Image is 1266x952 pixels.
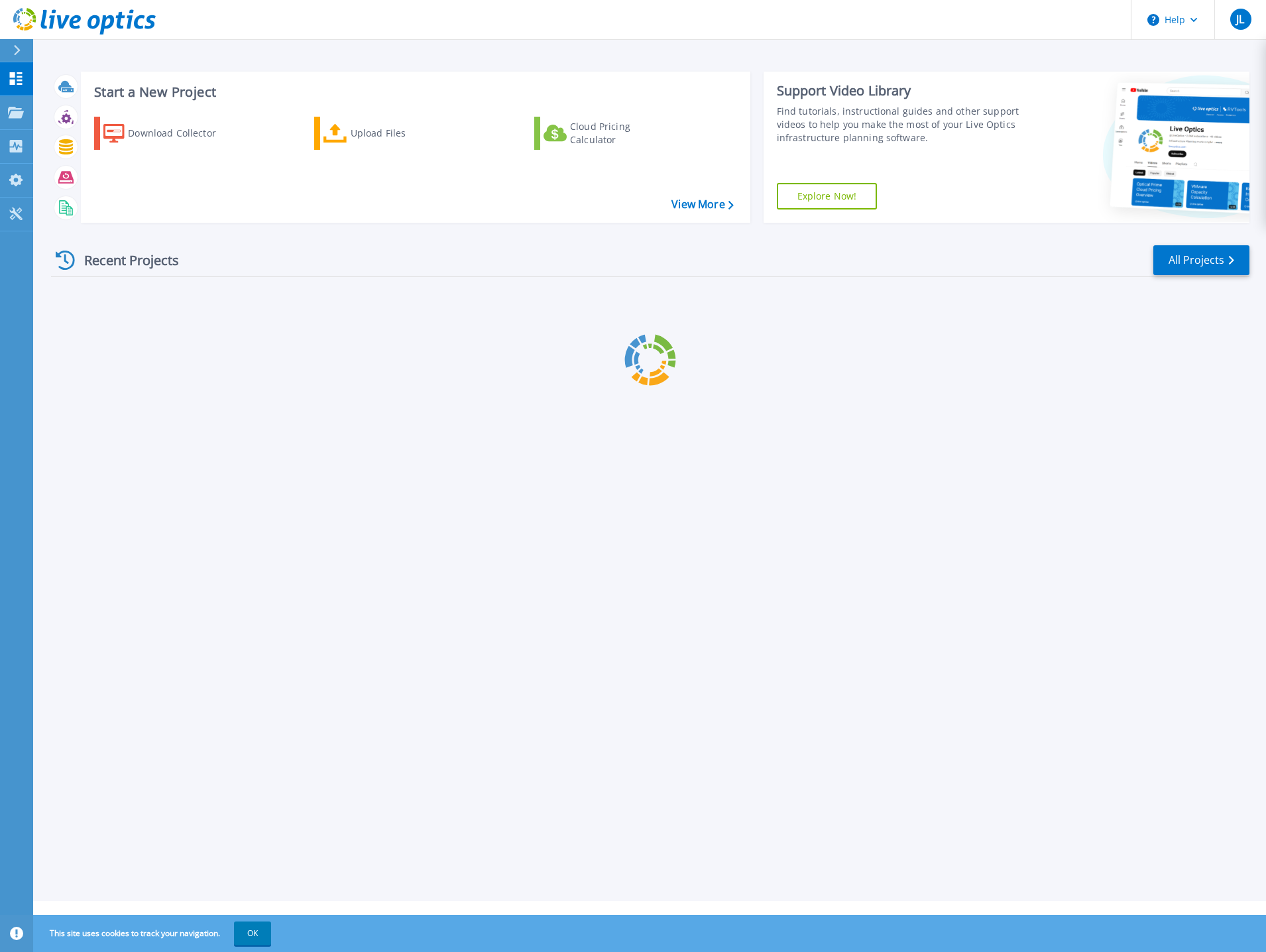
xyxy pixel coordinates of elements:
div: Upload Files [351,120,457,147]
div: Cloud Pricing Calculator [570,120,676,147]
a: Upload Files [314,117,462,150]
div: Download Collector [128,120,234,147]
button: OK [234,922,271,945]
a: Download Collector [94,117,242,150]
span: This site uses cookies to track your navigation. [36,922,271,945]
a: All Projects [1153,245,1249,275]
a: Cloud Pricing Calculator [534,117,682,150]
div: Support Video Library [777,82,1025,99]
a: Explore Now! [777,183,878,209]
span: JL [1236,14,1244,25]
h3: Start a New Project [94,85,733,99]
div: Find tutorials, instructional guides and other support videos to help you make the most of your L... [777,105,1025,145]
a: View More [671,198,733,211]
div: Recent Projects [51,244,197,276]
